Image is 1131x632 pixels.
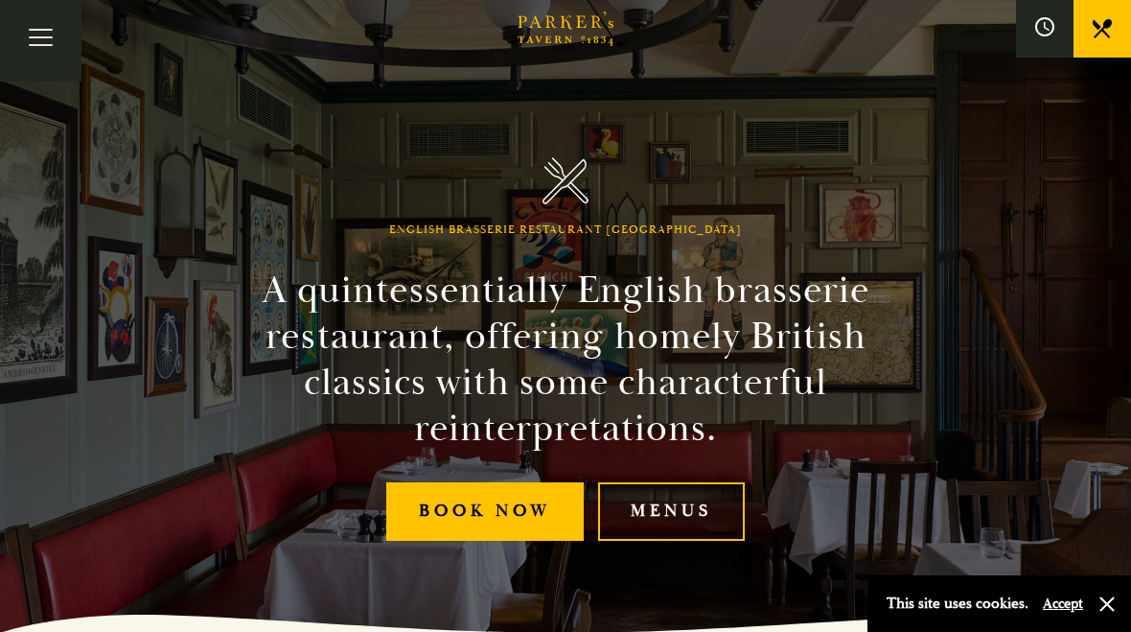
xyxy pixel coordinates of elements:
img: Parker's Tavern Brasserie Cambridge [542,157,589,204]
button: Close and accept [1097,595,1117,614]
h1: English Brasserie Restaurant [GEOGRAPHIC_DATA] [389,223,742,237]
a: Book Now [386,482,584,541]
p: This site uses cookies. [887,590,1028,618]
a: Menus [598,482,745,541]
button: Accept [1043,595,1083,613]
h2: A quintessentially English brasserie restaurant, offering homely British classics with some chara... [205,268,926,452]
